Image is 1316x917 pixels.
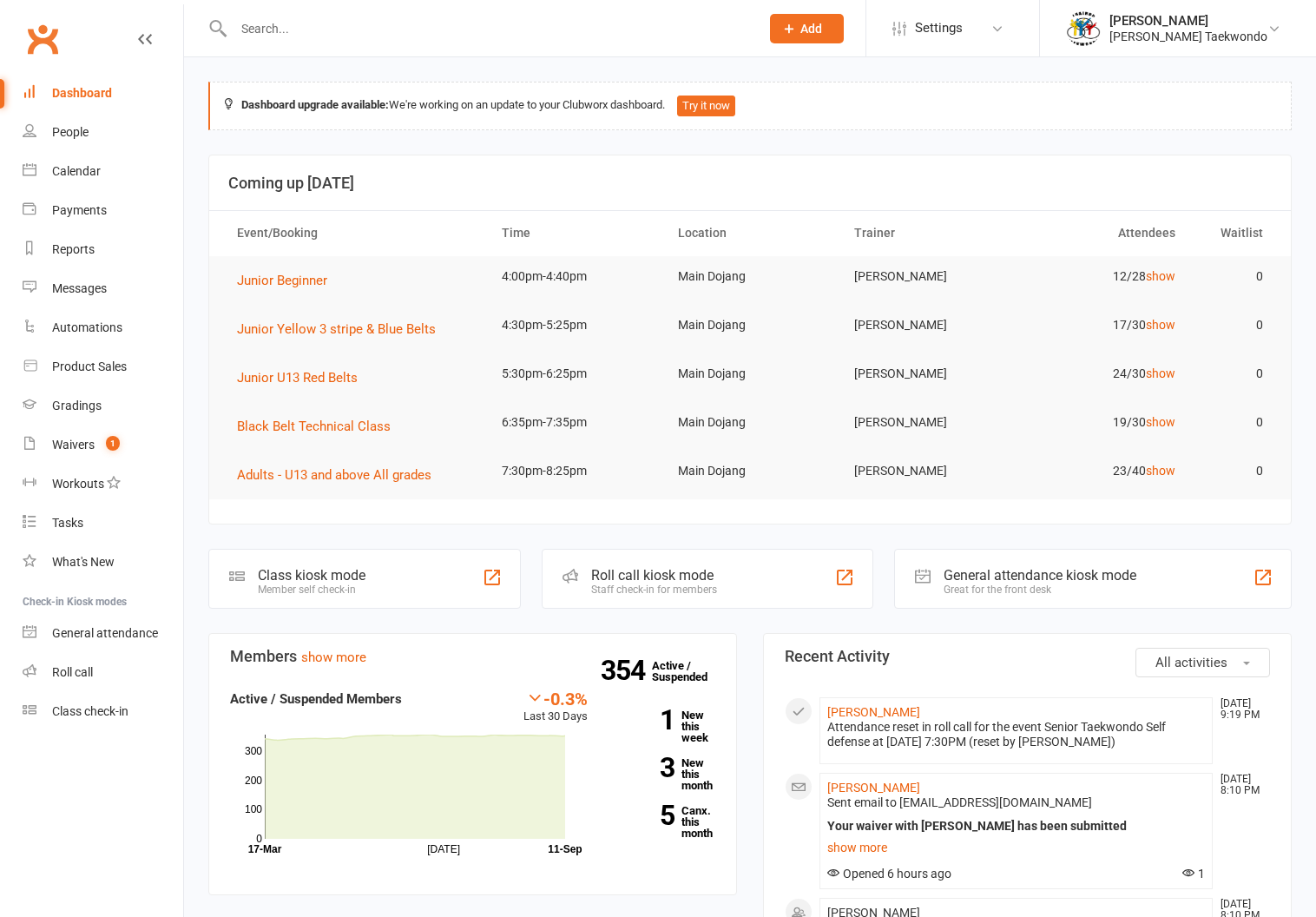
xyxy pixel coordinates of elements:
[258,567,365,584] div: Class kiosk mode
[839,451,1015,491] td: [PERSON_NAME]
[1212,698,1269,721] time: [DATE] 9:19 PM
[1146,269,1175,283] a: show
[52,438,95,452] div: Waivers
[230,691,402,707] strong: Active / Suspended Members
[237,419,391,434] span: Black Belt Technical Class
[486,256,662,297] td: 4:00pm-4:40pm
[677,96,735,116] button: Try it now
[237,321,436,337] span: Junior Yellow 3 stripe & Blue Belts
[23,692,183,731] a: Class kiosk mode
[827,720,1205,749] div: Attendance reset in roll call for the event Senior Taekwondo Self defense at [DATE] 7:30PM (reset...
[23,152,183,191] a: Calendar
[1015,256,1191,297] td: 12/28
[228,16,747,41] input: Search...
[23,543,183,582] a: What's New
[652,647,728,696] a: 354Active / Suspended
[1109,13,1267,29] div: [PERSON_NAME]
[237,467,431,483] span: Adults - U13 and above All grades
[614,709,715,743] a: 1New this week
[614,707,674,733] strong: 1
[1191,211,1280,255] th: Waitlist
[52,555,115,569] div: What's New
[827,819,1205,834] div: Your waiver with [PERSON_NAME] has been submitted
[839,211,1015,255] th: Trainer
[23,230,183,269] a: Reports
[52,399,102,412] div: Gradings
[23,426,183,465] a: Waivers 1
[52,281,107,295] div: Messages
[52,164,101,178] div: Calendar
[662,256,839,297] td: Main Dojang
[591,567,717,584] div: Roll call kiosk mode
[52,86,112,100] div: Dashboard
[1212,774,1269,796] time: [DATE] 8:10 PM
[785,648,1270,665] h3: Recent Activity
[52,320,122,334] div: Automations
[827,835,1205,860] a: show more
[662,211,839,255] th: Location
[1155,655,1227,670] span: All activities
[1191,353,1280,394] td: 0
[486,451,662,491] td: 7:30pm-8:25pm
[237,367,370,388] button: Junior U13 Red Belts
[614,805,715,839] a: 5Canx. this month
[662,402,839,443] td: Main Dojang
[1146,464,1175,478] a: show
[52,125,89,139] div: People
[486,402,662,443] td: 6:35pm-7:35pm
[23,347,183,386] a: Product Sales
[52,665,93,679] div: Roll call
[52,477,104,491] div: Workouts
[237,370,358,386] span: Junior U13 Red Belts
[591,584,717,596] div: Staff check-in for members
[228,175,1272,192] h3: Coming up [DATE]
[614,757,715,791] a: 3New this month
[827,795,1092,809] span: Sent email to [EMAIL_ADDRESS][DOMAIN_NAME]
[208,82,1292,130] div: We're working on an update to your Clubworx dashboard.
[1182,867,1205,881] span: 1
[486,305,662,346] td: 4:30pm-5:25pm
[52,242,95,256] div: Reports
[601,657,652,683] strong: 354
[1191,305,1280,346] td: 0
[486,211,662,255] th: Time
[23,504,183,543] a: Tasks
[237,416,403,437] button: Black Belt Technical Class
[23,74,183,113] a: Dashboard
[1015,402,1191,443] td: 19/30
[1015,353,1191,394] td: 24/30
[106,436,120,451] span: 1
[523,689,588,708] div: -0.3%
[800,22,822,36] span: Add
[23,386,183,426] a: Gradings
[614,755,674,781] strong: 3
[1066,11,1101,46] img: thumb_image1638236014.png
[1146,366,1175,380] a: show
[52,203,107,217] div: Payments
[237,270,339,291] button: Junior Beginner
[662,451,839,491] td: Main Dojang
[1135,648,1270,677] button: All activities
[23,653,183,692] a: Roll call
[839,402,1015,443] td: [PERSON_NAME]
[1146,415,1175,429] a: show
[662,353,839,394] td: Main Dojang
[1191,256,1280,297] td: 0
[486,353,662,394] td: 5:30pm-6:25pm
[1146,318,1175,332] a: show
[237,319,448,340] button: Junior Yellow 3 stripe & Blue Belts
[1191,451,1280,491] td: 0
[523,689,588,726] div: Last 30 Days
[915,9,963,48] span: Settings
[944,584,1136,596] div: Great for the front desk
[614,802,674,828] strong: 5
[52,516,83,530] div: Tasks
[23,191,183,230] a: Payments
[1109,29,1267,44] div: [PERSON_NAME] Taekwondo
[827,705,920,719] a: [PERSON_NAME]
[23,465,183,504] a: Workouts
[662,305,839,346] td: Main Dojang
[221,211,486,255] th: Event/Booking
[1015,451,1191,491] td: 23/40
[52,360,127,373] div: Product Sales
